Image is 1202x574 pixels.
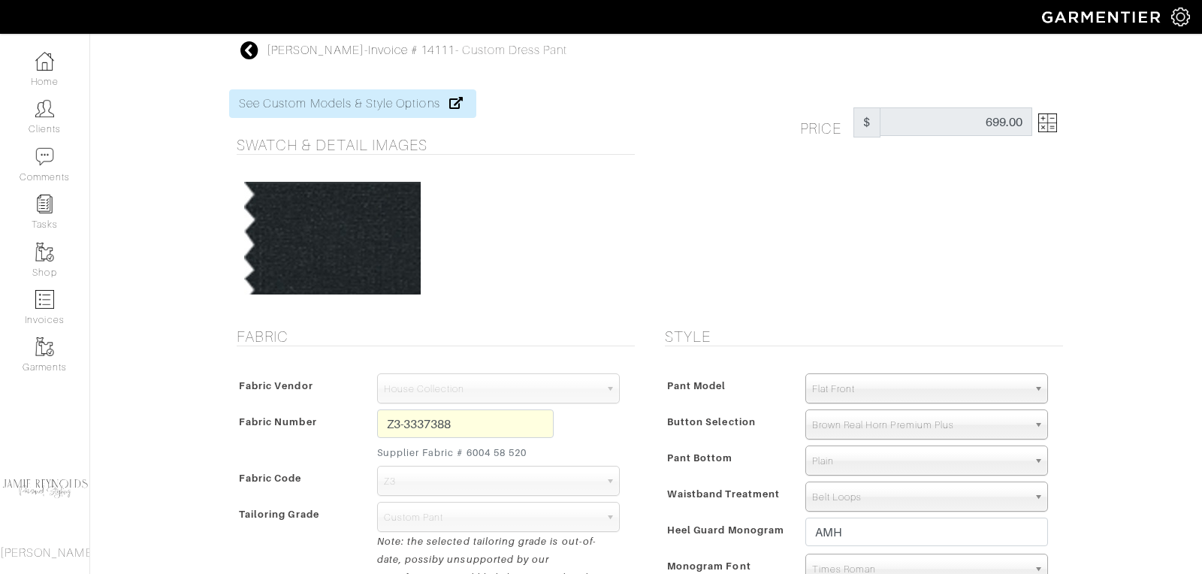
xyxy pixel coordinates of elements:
small: Supplier Fabric # 6004 58 520 [377,446,554,460]
img: clients-icon-6bae9207a08558b7cb47a8932f037763ab4055f8c8b6bfacd5dc20c3e0201464.png [35,99,54,118]
span: Plain [812,446,1028,476]
span: Waistband Treatment [667,483,780,505]
span: Fabric Code [239,467,302,489]
img: dashboard-icon-dbcd8f5a0b271acd01030246c82b418ddd0df26cd7fceb0bd07c9910d44c42f6.png [35,52,54,71]
img: orders-icon-0abe47150d42831381b5fb84f609e132dff9fe21cb692f30cb5eec754e2cba89.png [35,290,54,309]
h5: Price [800,107,853,137]
img: reminder-icon-8004d30b9f0a5d33ae49ab947aed9ed385cf756f9e5892f1edd6e32f2345188e.png [35,195,54,213]
span: Fabric Number [239,411,317,433]
span: Belt Loops [812,482,1028,512]
img: gear-icon-white-bd11855cb880d31180b6d7d6211b90ccbf57a29d726f0c71d8c61bd08dd39cc2.png [1171,8,1190,26]
a: [PERSON_NAME] [267,44,364,57]
span: Flat Front [812,374,1028,404]
span: $ [853,107,880,137]
span: Button Selection [667,411,756,433]
span: Fabric Vendor [239,375,313,397]
a: Invoice # 14111 [368,44,455,57]
img: garments-icon-b7da505a4dc4fd61783c78ac3ca0ef83fa9d6f193b1c9dc38574b1d14d53ca28.png [35,337,54,356]
span: Z3 [384,467,599,497]
a: See Custom Models & Style Options [229,89,476,118]
span: Tailoring Grade [239,503,319,525]
span: Pant Bottom [667,447,733,469]
span: Heel Guard Monogram [667,519,784,541]
span: House Collection [384,374,599,404]
img: Open Price Breakdown [1038,113,1057,132]
img: comment-icon-a0a6a9ef722e966f86d9cbdc48e553b5cf19dbc54f86b18d962a5391bc8f6eb6.png [35,147,54,166]
img: garments-icon-b7da505a4dc4fd61783c78ac3ca0ef83fa9d6f193b1c9dc38574b1d14d53ca28.png [35,243,54,261]
h5: Fabric [237,328,635,346]
img: garmentier-logo-header-white-b43fb05a5012e4ada735d5af1a66efaba907eab6374d6393d1fbf88cb4ef424d.png [1034,4,1171,30]
div: - - Custom Dress Pant [267,41,567,59]
span: Pant Model [667,375,726,397]
span: Brown Real Horn Premium Plus [812,410,1028,440]
h5: Style [665,328,1063,346]
h5: Swatch & Detail Images [237,136,635,154]
span: Custom Pant [384,503,599,533]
